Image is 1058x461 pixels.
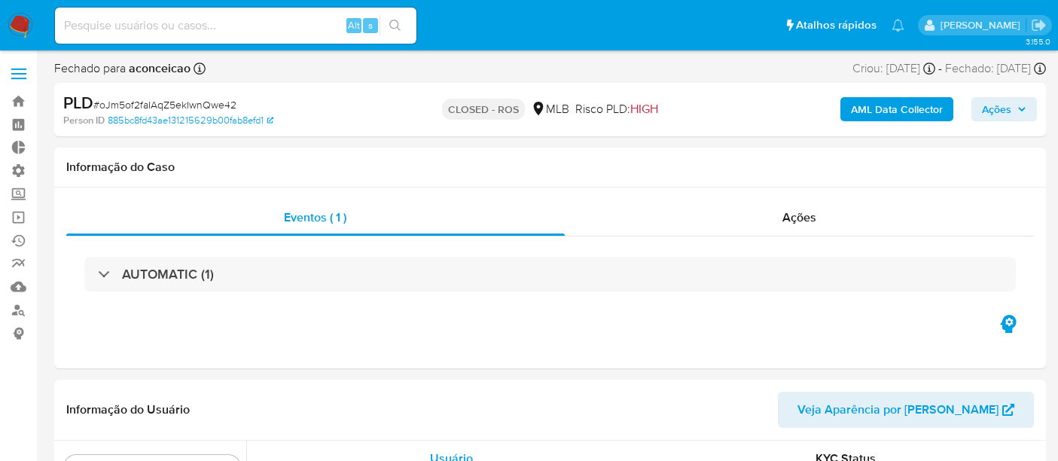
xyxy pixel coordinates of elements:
[941,18,1026,32] p: alexandra.macedo@mercadolivre.com
[66,160,1034,175] h1: Informação do Caso
[66,402,190,417] h1: Informação do Usuário
[84,257,1016,292] div: AUTOMATIC (1)
[1031,17,1047,33] a: Sair
[852,60,935,77] div: Criou: [DATE]
[380,15,410,36] button: search-icon
[782,209,816,226] span: Ações
[122,266,214,282] h3: AUTOMATIC (1)
[851,97,943,121] b: AML Data Collector
[93,97,236,112] span: # oJm5of2faIAqZ5ekIwnQwe42
[892,19,904,32] a: Notificações
[368,18,373,32] span: s
[630,100,658,118] span: HIGH
[575,101,658,118] span: Risco PLD:
[531,101,569,118] div: MLB
[55,16,416,35] input: Pesquise usuários ou casos...
[63,90,93,114] b: PLD
[348,18,360,32] span: Alt
[126,60,191,77] b: aconceicao
[63,114,105,127] b: Person ID
[971,97,1037,121] button: Ações
[840,97,953,121] button: AML Data Collector
[938,60,942,77] span: -
[108,114,273,127] a: 885bc8fd43ae131215629b00fab8efd1
[945,60,1046,77] div: Fechado: [DATE]
[284,209,346,226] span: Eventos ( 1 )
[54,60,191,77] span: Fechado para
[796,17,877,33] span: Atalhos rápidos
[797,392,999,428] span: Veja Aparência por [PERSON_NAME]
[778,392,1034,428] button: Veja Aparência por [PERSON_NAME]
[982,97,1011,121] span: Ações
[442,99,525,120] p: CLOSED - ROS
